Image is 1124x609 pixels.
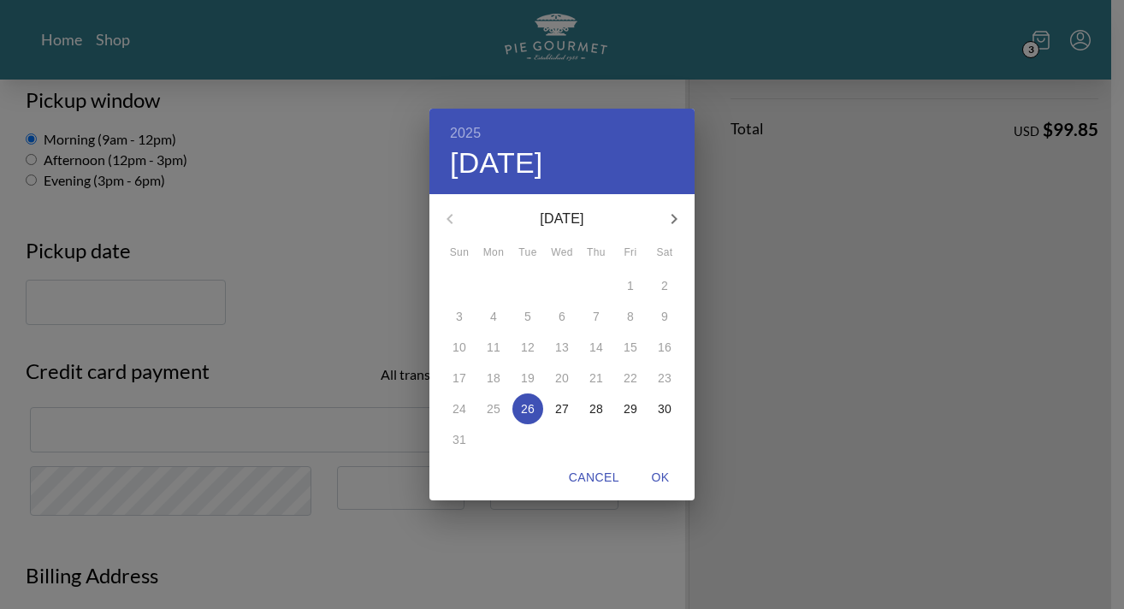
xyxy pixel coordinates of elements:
button: 30 [649,393,680,424]
button: [DATE] [450,145,543,181]
span: Cancel [569,467,619,488]
button: 29 [615,393,646,424]
p: 27 [555,400,569,417]
span: Mon [478,245,509,262]
span: Wed [547,245,577,262]
p: 30 [658,400,671,417]
button: 27 [547,393,577,424]
span: Tue [512,245,543,262]
p: 26 [521,400,535,417]
button: Cancel [562,462,626,494]
p: 29 [624,400,637,417]
span: Thu [581,245,612,262]
button: 26 [512,393,543,424]
button: 28 [581,393,612,424]
p: 28 [589,400,603,417]
span: OK [640,467,681,488]
span: Sat [649,245,680,262]
p: [DATE] [470,209,654,229]
span: Fri [615,245,646,262]
span: Sun [444,245,475,262]
button: OK [633,462,688,494]
button: 2025 [450,121,481,145]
